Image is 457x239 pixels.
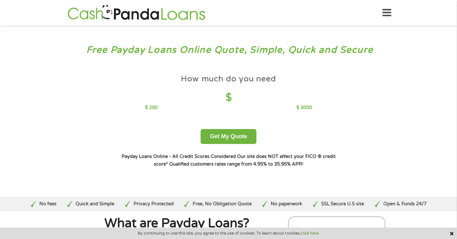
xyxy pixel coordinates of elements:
button: Get My Quote [201,129,256,144]
strong: Our site does NOT affect your FICO ® credit score* [154,154,336,167]
a: click here. [301,231,320,236]
span: By continuing to use this site, you agree to the use of cookies. To learn about cookies, [138,231,320,236]
p: Quick and Simple [76,201,114,208]
p: $ 200 [145,104,158,111]
p: Free, No Obligation Quote [193,201,252,208]
p: No paperwork [271,201,302,208]
strong: Qualified customers rates range from 4.95% to 35.95% APR¹ [169,161,303,167]
h1: What are Payday Loans? [71,217,282,230]
h3: Free Payday Loans Online Quote, Simple, Quick and Secure [18,44,439,56]
strong: Payday Loans Online - All Credit Scores Considered [122,154,236,159]
h4: How much do you need [181,74,276,84]
img: GetLoanNow Logo [66,4,207,22]
p: Privacy Protected [134,201,174,208]
p: No fees [39,201,56,208]
p: Open & Funds 24/7 [383,201,427,208]
p: $ 3000 [296,104,312,111]
p: SSL Secure U.S site [321,201,364,208]
h4: $ [145,91,312,104]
